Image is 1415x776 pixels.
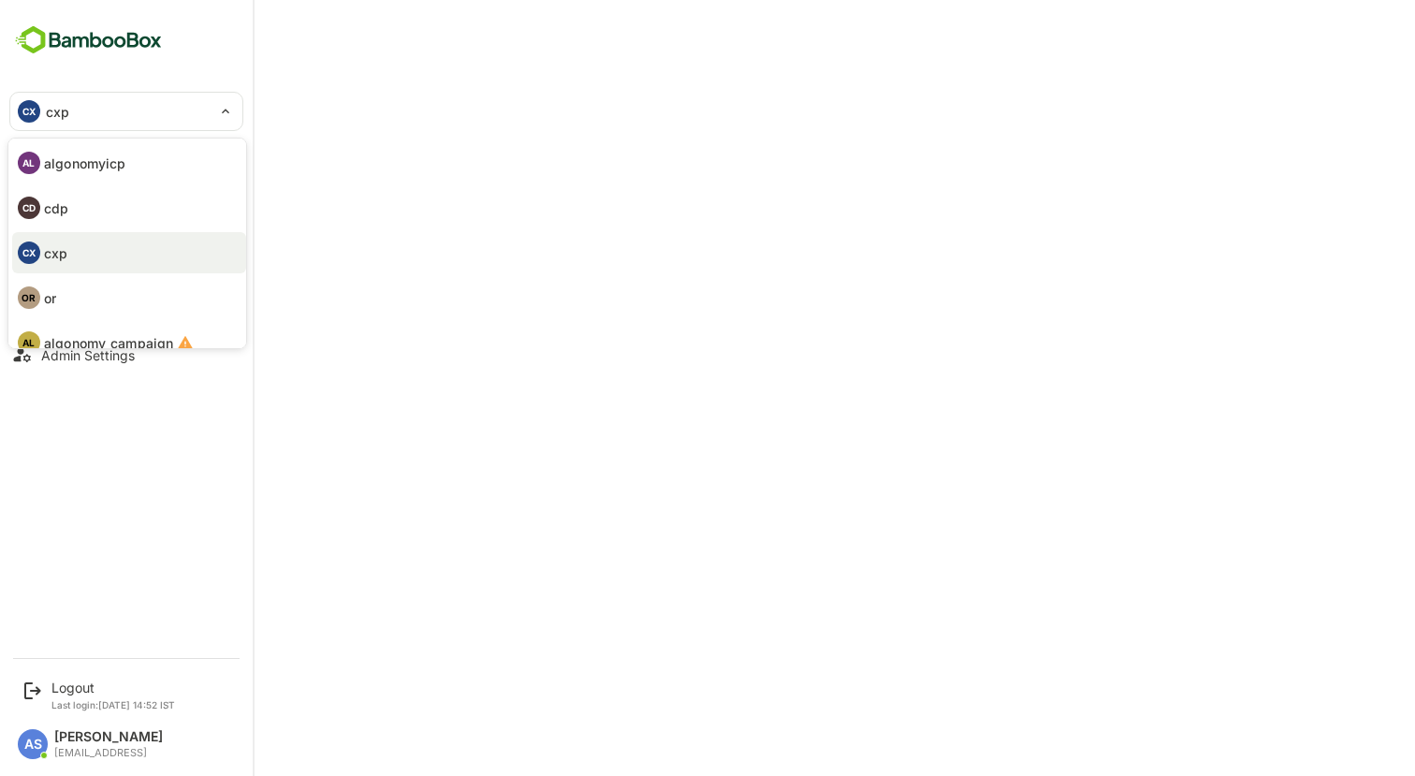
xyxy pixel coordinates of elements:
[18,197,40,219] div: CD
[44,243,67,263] p: cxp
[18,152,40,174] div: AL
[44,333,173,353] p: algonomy_campaign
[44,154,125,173] p: algonomyicp
[18,286,40,309] div: OR
[18,331,40,354] div: AL
[18,242,40,264] div: CX
[44,288,56,308] p: or
[44,198,68,218] p: cdp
